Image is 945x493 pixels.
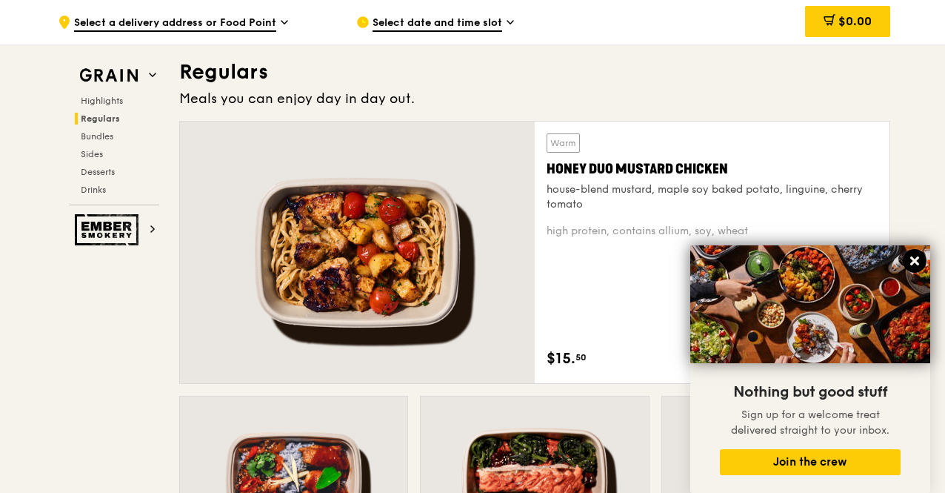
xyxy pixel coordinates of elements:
span: Regulars [81,113,120,124]
span: Sign up for a welcome treat delivered straight to your inbox. [731,408,889,437]
span: Nothing but good stuff [733,383,887,401]
h3: Regulars [179,59,890,85]
span: Drinks [81,185,106,195]
span: Desserts [81,167,115,177]
span: $15. [547,348,575,370]
img: Grain web logo [75,62,143,89]
img: Ember Smokery web logo [75,214,143,245]
div: high protein, contains allium, soy, wheat [547,224,878,239]
div: Meals you can enjoy day in day out. [179,88,890,109]
span: Select date and time slot [373,16,502,32]
div: Honey Duo Mustard Chicken [547,159,878,179]
div: house-blend mustard, maple soy baked potato, linguine, cherry tomato [547,182,878,212]
div: Warm [547,133,580,153]
button: Join the crew [720,449,901,475]
span: $0.00 [838,14,872,28]
span: Select a delivery address or Food Point [74,16,276,32]
img: DSC07876-Edit02-Large.jpeg [690,245,930,363]
span: Highlights [81,96,123,106]
span: Bundles [81,131,113,142]
span: 50 [575,351,587,363]
span: Sides [81,149,103,159]
button: Close [903,249,926,273]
